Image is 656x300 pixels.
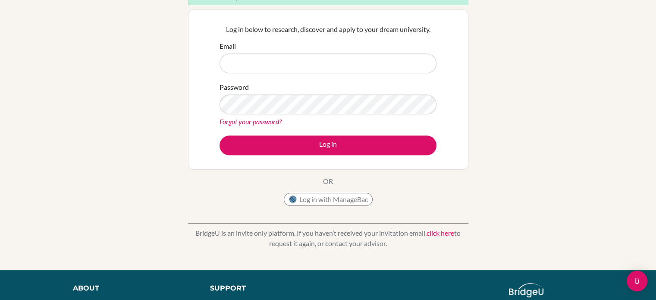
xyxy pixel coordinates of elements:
[220,136,436,155] button: Log in
[509,283,544,297] img: logo_white@2x-f4f0deed5e89b7ecb1c2cc34c3e3d731f90f0f143d5ea2071677605dd97b5244.png
[323,176,333,186] p: OR
[284,193,373,206] button: Log in with ManageBac
[220,41,236,51] label: Email
[210,283,319,294] div: Support
[220,24,436,35] p: Log in below to research, discover and apply to your dream university.
[627,271,647,291] div: Open Intercom Messenger
[188,228,468,249] p: BridgeU is an invite only platform. If you haven’t received your invitation email, to request it ...
[73,283,191,294] div: About
[220,82,249,92] label: Password
[427,229,454,237] a: click here
[220,117,282,126] a: Forgot your password?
